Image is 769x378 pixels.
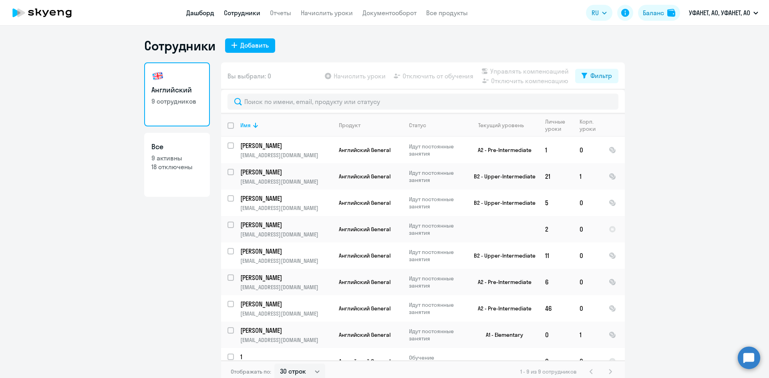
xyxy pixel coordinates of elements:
td: 1 [539,137,573,163]
td: B2 - Upper-Intermediate [464,242,539,269]
p: Идут постоянные занятия [409,222,464,236]
a: Все9 активны18 отключены [144,133,210,197]
td: 0 [539,348,573,374]
h3: Английский [151,85,203,95]
p: 1 [240,352,331,361]
td: 11 [539,242,573,269]
td: 6 [539,269,573,295]
img: balance [667,9,675,17]
button: УФАНЕТ, АО, УФАНЕТ, АО [685,3,762,22]
div: Личные уроки [545,118,568,132]
td: 1 [573,163,602,190]
p: [EMAIL_ADDRESS][DOMAIN_NAME] [240,152,332,159]
div: Статус [409,122,464,129]
td: 0 [573,242,602,269]
p: УФАНЕТ, АО, УФАНЕТ, АО [689,8,750,18]
span: Вы выбрали: 0 [227,71,271,81]
div: Продукт [339,122,402,129]
div: Текущий уровень [478,122,524,129]
div: Текущий уровень [471,122,538,129]
p: [PERSON_NAME] [240,300,331,308]
p: Идут постоянные занятия [409,328,464,342]
a: Начислить уроки [301,9,353,17]
p: Идут постоянные занятия [409,248,464,263]
p: [EMAIL_ADDRESS][DOMAIN_NAME] [240,178,332,185]
a: 1 [240,352,332,361]
div: Корп. уроки [580,118,597,132]
td: 46 [539,295,573,322]
p: [EMAIL_ADDRESS][DOMAIN_NAME] [240,204,332,212]
a: [PERSON_NAME] [240,326,332,335]
p: 9 сотрудников [151,97,203,106]
td: 0 [573,295,602,322]
span: Английский General [339,358,391,365]
div: Баланс [643,8,664,18]
span: Английский General [339,278,391,286]
p: Идут постоянные занятия [409,143,464,157]
p: [EMAIL_ADDRESS][DOMAIN_NAME] [240,257,332,264]
span: Английский General [339,305,391,312]
p: 18 отключены [151,162,203,171]
a: [PERSON_NAME] [240,194,332,203]
td: A2 - Pre-Intermediate [464,269,539,295]
p: Идут постоянные занятия [409,169,464,184]
span: Английский General [339,199,391,206]
td: A2 - Pre-Intermediate [464,137,539,163]
a: [PERSON_NAME] [240,273,332,282]
td: 0 [573,216,602,242]
td: 0 [573,190,602,216]
span: Английский General [339,146,391,154]
td: 2 [539,216,573,242]
a: Английский9 сотрудников [144,62,210,126]
div: Корп. уроки [580,118,602,132]
td: B2 - Upper-Intermediate [464,163,539,190]
a: [PERSON_NAME] [240,168,332,176]
td: B2 - Upper-Intermediate [464,190,539,216]
h3: Все [151,142,203,152]
p: [PERSON_NAME] [240,247,331,256]
p: 9 активны [151,154,203,162]
span: RU [592,8,599,18]
div: Имя [240,122,251,129]
button: RU [586,5,612,21]
p: Идут постоянные занятия [409,275,464,289]
div: Добавить [240,40,269,50]
td: A2 - Pre-Intermediate [464,295,539,322]
a: Отчеты [270,9,291,17]
span: Отображать по: [231,368,271,375]
img: english [151,70,164,82]
p: Идут постоянные занятия [409,301,464,316]
p: Обучение остановлено [409,354,464,368]
p: Идут постоянные занятия [409,196,464,210]
p: [PERSON_NAME] [240,168,331,176]
p: [PERSON_NAME] [240,220,331,229]
div: Статус [409,122,426,129]
td: 1 [573,322,602,348]
p: [PERSON_NAME] [240,194,331,203]
td: 0 [539,322,573,348]
a: Балансbalance [638,5,680,21]
input: Поиск по имени, email, продукту или статусу [227,94,618,110]
p: [EMAIL_ADDRESS][DOMAIN_NAME] [240,284,332,291]
div: Личные уроки [545,118,573,132]
div: Фильтр [590,71,612,80]
td: 0 [573,348,602,374]
p: [EMAIL_ADDRESS][DOMAIN_NAME] [240,310,332,317]
span: Английский General [339,252,391,259]
button: Фильтр [575,69,618,83]
a: [PERSON_NAME] [240,247,332,256]
h1: Сотрудники [144,38,215,54]
div: Имя [240,122,332,129]
td: 0 [573,269,602,295]
p: [PERSON_NAME] [240,141,331,150]
p: [EMAIL_ADDRESS][DOMAIN_NAME] [240,231,332,238]
span: Английский General [339,331,391,338]
span: Английский General [339,173,391,180]
a: [PERSON_NAME] [240,220,332,229]
a: [PERSON_NAME] [240,141,332,150]
a: Документооборот [362,9,417,17]
p: [PERSON_NAME] [240,273,331,282]
button: Добавить [225,38,275,53]
p: [EMAIL_ADDRESS][DOMAIN_NAME] [240,336,332,344]
a: Дашборд [186,9,214,17]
